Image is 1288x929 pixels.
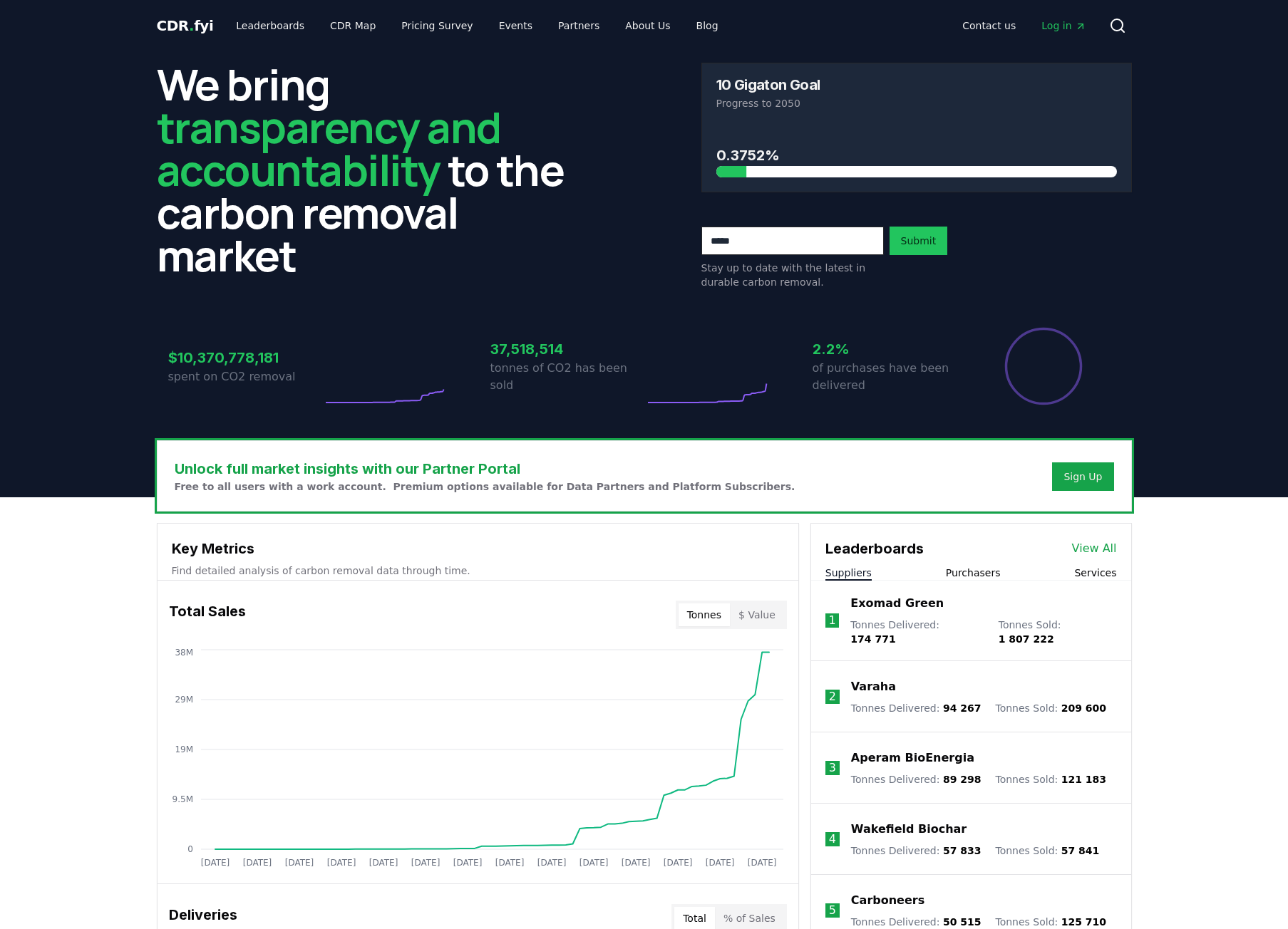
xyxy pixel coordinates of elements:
[716,96,1117,110] p: Progress to 2050
[701,261,884,289] p: Stay up to date with the latest in durable carbon removal.
[999,618,1117,646] p: Tonnes Sold :
[1061,702,1106,714] span: 209 600
[851,915,982,929] p: Tonnes Delivered :
[175,695,193,705] tspan: 29M
[225,13,729,38] nav: Main
[453,858,482,868] tspan: [DATE]
[175,458,795,479] h3: Unlock full market insights with our Partner Portal
[187,844,193,854] tspan: 0
[851,772,982,787] p: Tonnes Delivered :
[829,612,836,629] p: 1
[999,633,1054,645] span: 1 807 222
[851,749,974,767] a: Aperam BioEnergia
[157,17,214,34] span: CDR fyi
[705,858,734,868] tspan: [DATE]
[579,858,608,868] tspan: [DATE]
[829,902,836,919] p: 5
[175,744,193,754] tspan: 19M
[829,759,836,777] p: 3
[943,774,982,785] span: 89 298
[490,360,644,394] p: tonnes of CO2 has been sold
[157,16,214,36] a: CDR.fyi
[1030,13,1097,38] a: Log in
[850,618,984,646] p: Tonnes Delivered :
[200,858,230,868] tspan: [DATE]
[813,360,967,394] p: of purchases have been delivered
[172,564,784,578] p: Find detailed analysis of carbon removal data through time.
[679,603,730,626] button: Tonnes
[1063,469,1102,484] a: Sign Up
[851,701,982,715] p: Tonnes Delivered :
[995,772,1106,787] p: Tonnes Sold :
[813,338,967,360] h3: 2.2%
[829,688,836,705] p: 2
[1061,916,1106,928] span: 125 710
[685,13,730,38] a: Blog
[175,648,193,658] tspan: 38M
[730,603,784,626] button: $ Value
[946,566,1001,580] button: Purchasers
[168,347,322,368] h3: $10,370,778,181
[850,633,895,645] span: 174 771
[175,479,795,494] p: Free to all users with a work account. Premium options available for Data Partners and Platform S...
[829,831,836,848] p: 4
[951,13,1027,38] a: Contact us
[319,13,387,38] a: CDR Map
[943,916,982,928] span: 50 515
[1041,19,1086,33] span: Log in
[716,145,1117,166] h3: 0.3752%
[369,858,398,868] tspan: [DATE]
[663,858,692,868] tspan: [DATE]
[242,858,272,868] tspan: [DATE]
[1072,540,1117,557] a: View All
[995,915,1106,929] p: Tonnes Sold :
[621,858,650,868] tspan: [DATE]
[169,601,246,629] h3: Total Sales
[614,13,681,38] a: About Us
[851,821,967,838] a: Wakefield Biochar
[284,858,314,868] tspan: [DATE]
[825,538,924,559] h3: Leaderboards
[890,227,948,255] button: Submit
[189,17,194,34] span: .
[225,13,316,38] a: Leaderboards
[943,702,982,714] span: 94 267
[172,794,192,804] tspan: 9.5M
[825,566,872,580] button: Suppliers
[547,13,611,38] a: Partners
[995,701,1106,715] p: Tonnes Sold :
[851,678,896,695] a: Varaha
[850,595,944,612] a: Exomad Green
[943,845,982,856] span: 57 833
[851,892,924,909] a: Carboneers
[537,858,566,868] tspan: [DATE]
[326,858,356,868] tspan: [DATE]
[168,368,322,385] p: spent on CO2 removal
[495,858,524,868] tspan: [DATE]
[1061,774,1106,785] span: 121 183
[488,13,544,38] a: Events
[157,98,501,199] span: transparency and accountability
[995,844,1099,858] p: Tonnes Sold :
[747,858,776,868] tspan: [DATE]
[1061,845,1100,856] span: 57 841
[716,78,820,92] h3: 10 Gigaton Goal
[411,858,440,868] tspan: [DATE]
[390,13,484,38] a: Pricing Survey
[1004,326,1083,406] div: Percentage of sales delivered
[172,538,784,559] h3: Key Metrics
[1074,566,1116,580] button: Services
[157,63,587,276] h2: We bring to the carbon removal market
[1052,462,1113,491] button: Sign Up
[951,13,1097,38] nav: Main
[851,844,982,858] p: Tonnes Delivered :
[490,338,644,360] h3: 37,518,514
